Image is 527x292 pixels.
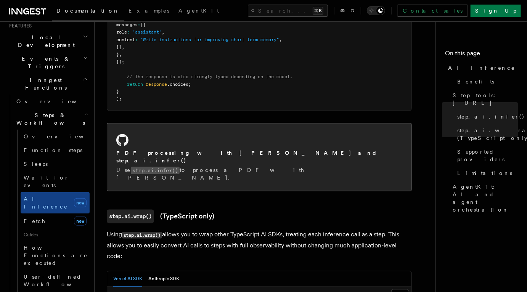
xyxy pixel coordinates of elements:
[454,75,518,88] a: Benefits
[313,7,323,14] kbd: ⌘K
[24,245,88,266] span: How Functions are executed
[21,270,90,291] a: User-defined Workflows
[453,91,518,107] span: Step tools: [URL]
[178,8,219,14] span: AgentKit
[116,37,135,42] span: content
[24,133,102,140] span: Overview
[6,34,83,49] span: Local Development
[13,111,85,127] span: Steps & Workflows
[140,22,146,27] span: [{
[122,232,162,239] code: step.ai.wrap()
[6,76,82,91] span: Inngest Functions
[138,22,140,27] span: :
[457,148,518,163] span: Supported providers
[116,44,122,50] span: }]
[21,192,90,213] a: AI Inferencenew
[6,55,83,70] span: Events & Triggers
[119,52,122,57] span: ,
[367,6,385,15] button: Toggle dark mode
[116,52,119,57] span: }
[140,37,279,42] span: "Write instructions for improving short term memory"
[454,166,518,180] a: Limitations
[445,61,518,75] a: AI Inference
[107,210,154,223] code: step.ai.wrap()
[116,29,127,35] span: role
[398,5,468,17] a: Contact sales
[135,37,138,42] span: :
[124,2,174,21] a: Examples
[448,64,515,72] span: AI Inference
[24,175,69,188] span: Wait for events
[167,82,191,87] span: .choices;
[248,5,328,17] button: Search...⌘K
[6,30,90,52] button: Local Development
[116,149,402,165] h2: PDF processing with [PERSON_NAME] and step.ai.infer()
[279,37,282,42] span: ,
[127,74,292,79] span: // The response is also strongly typed depending on the model.
[127,29,130,35] span: :
[21,143,90,157] a: Function steps
[21,229,90,241] span: Guides
[107,210,214,223] a: step.ai.wrap()(TypeScript only)
[24,218,46,224] span: Fetch
[471,5,521,17] a: Sign Up
[6,23,32,29] span: Features
[454,110,518,124] a: step.ai.infer()
[24,196,68,210] span: AI Inference
[21,171,90,192] a: Wait for events
[13,108,90,130] button: Steps & Workflows
[174,2,223,21] a: AgentKit
[13,95,90,108] a: Overview
[52,2,124,21] a: Documentation
[24,161,48,167] span: Sleeps
[21,157,90,171] a: Sleeps
[16,98,95,104] span: Overview
[24,274,92,287] span: User-defined Workflows
[113,271,142,287] button: Vercel AI SDK
[116,89,119,94] span: }
[21,130,90,143] a: Overview
[116,22,138,27] span: messages
[129,8,169,14] span: Examples
[450,88,518,110] a: Step tools: [URL]
[56,8,119,14] span: Documentation
[21,213,90,229] a: Fetchnew
[454,145,518,166] a: Supported providers
[453,183,518,213] span: AgentKit: AI and agent orchestration
[74,198,87,207] span: new
[122,44,124,50] span: ,
[127,82,143,87] span: return
[454,124,518,145] a: step.ai.wrap() (TypeScript only)
[116,167,402,182] p: Use to process a PDF with [PERSON_NAME].
[74,217,87,226] span: new
[131,167,180,174] code: step.ai.infer()
[107,123,412,191] a: PDF processing with [PERSON_NAME] and step.ai.infer()Usestep.ai.infer()to process a PDF with [PER...
[450,180,518,217] a: AgentKit: AI and agent orchestration
[6,52,90,73] button: Events & Triggers
[116,96,122,102] span: );
[457,78,494,85] span: Benefits
[107,229,412,262] p: Using allows you to wrap other TypeScript AI SDKs, treating each inference call as a step. This a...
[116,59,124,64] span: });
[148,271,179,287] button: Anthropic SDK
[6,73,90,95] button: Inngest Functions
[146,82,167,87] span: response
[162,29,164,35] span: ,
[457,169,512,177] span: Limitations
[21,241,90,270] a: How Functions are executed
[445,49,518,61] h4: On this page
[24,147,82,153] span: Function steps
[132,29,162,35] span: "assistant"
[457,113,525,120] span: step.ai.infer()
